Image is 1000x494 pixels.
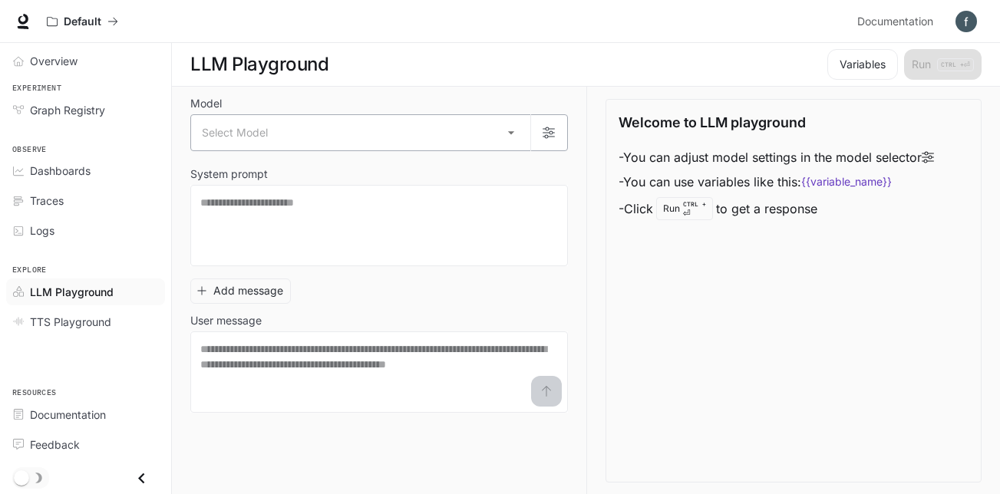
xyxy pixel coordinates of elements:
[619,112,806,133] p: Welcome to LLM playground
[656,197,713,220] div: Run
[30,102,105,118] span: Graph Registry
[6,217,165,244] a: Logs
[6,157,165,184] a: Dashboards
[6,431,165,458] a: Feedback
[40,6,125,37] button: All workspaces
[6,187,165,214] a: Traces
[955,11,977,32] img: User avatar
[190,315,262,326] p: User message
[30,193,64,209] span: Traces
[6,308,165,335] a: TTS Playground
[30,314,111,330] span: TTS Playground
[14,469,29,486] span: Dark mode toggle
[6,278,165,305] a: LLM Playground
[202,125,268,140] span: Select Model
[30,163,91,179] span: Dashboards
[827,49,898,80] button: Variables
[619,170,934,194] li: - You can use variables like this:
[683,199,706,218] p: ⏎
[851,6,945,37] a: Documentation
[6,48,165,74] a: Overview
[6,401,165,428] a: Documentation
[124,463,159,494] button: Close drawer
[191,115,530,150] div: Select Model
[30,407,106,423] span: Documentation
[683,199,706,209] p: CTRL +
[857,12,933,31] span: Documentation
[30,284,114,300] span: LLM Playground
[30,436,80,453] span: Feedback
[30,222,54,239] span: Logs
[190,98,222,109] p: Model
[64,15,101,28] p: Default
[190,278,291,304] button: Add message
[619,194,934,223] li: - Click to get a response
[801,174,892,189] code: {{variable_name}}
[951,6,982,37] button: User avatar
[190,49,328,80] h1: LLM Playground
[6,97,165,123] a: Graph Registry
[30,53,78,69] span: Overview
[619,145,934,170] li: - You can adjust model settings in the model selector
[190,169,268,179] p: System prompt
